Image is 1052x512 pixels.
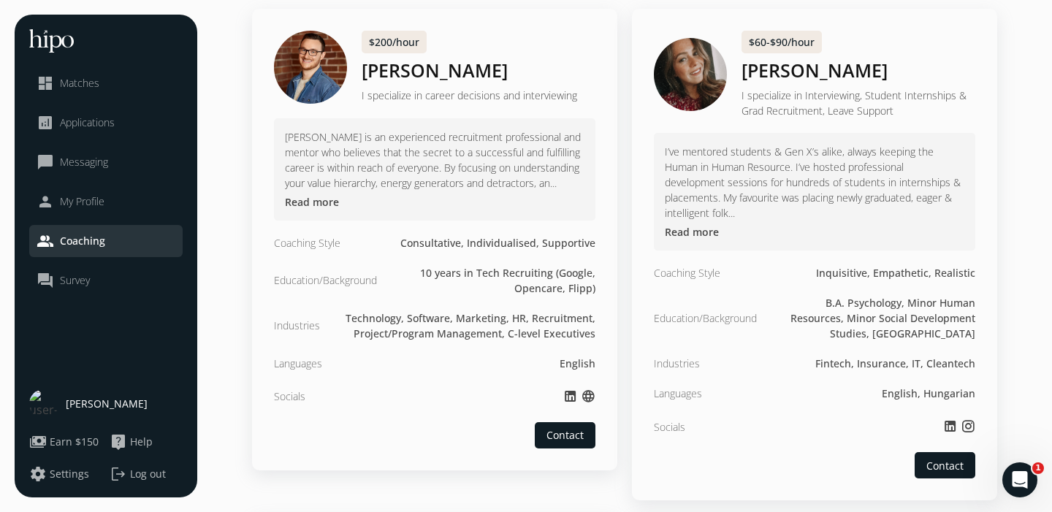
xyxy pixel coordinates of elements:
[665,224,719,240] button: Read more
[815,356,975,371] div: Fintech, Insurance, IT, Cleantech
[1002,462,1037,497] iframe: Intercom live chat
[654,419,685,435] div: Socials
[60,155,108,169] span: Messaging
[60,76,99,91] span: Matches
[29,465,102,483] a: settingsSettings
[37,272,54,289] span: question_answer
[60,194,104,209] span: My Profile
[654,310,757,326] div: Education/Background
[742,31,822,53] div: $60-$90/hour
[37,114,175,131] a: analyticsApplications
[29,465,47,483] span: settings
[37,153,175,171] a: chat_bubble_outlineMessaging
[1032,462,1044,474] span: 1
[29,433,47,451] span: payments
[37,74,175,92] a: dashboardMatches
[335,310,595,341] div: Technology, Software, Marketing, HR, Recruitment, Project/Program Management, C-level Executives
[392,265,595,296] div: 10 years in Tech Recruiting (Google, Opencare, Flipp)
[110,433,153,451] button: live_helpHelp
[915,452,975,478] a: Contact
[37,193,175,210] a: personMy Profile
[110,465,183,483] button: logoutLog out
[362,31,427,53] div: $200/hour
[110,465,127,483] span: logout
[37,74,54,92] span: dashboard
[29,433,99,451] button: paymentsEarn $150
[37,232,54,250] span: people
[654,356,700,371] div: Industries
[37,272,175,289] a: question_answerSurvey
[362,57,577,85] h2: [PERSON_NAME]
[274,389,305,404] div: Socials
[654,265,720,280] div: Coaching Style
[66,397,148,411] span: [PERSON_NAME]
[130,435,153,449] span: Help
[771,295,975,341] div: B.A. Psychology, Minor Human Resources, Minor Social Development Studies, [GEOGRAPHIC_DATA]
[274,272,377,288] div: Education/Background
[50,435,99,449] span: Earn $150
[285,129,584,191] p: [PERSON_NAME] is an experienced recruitment professional and mentor who believes that the secret ...
[110,433,127,451] span: live_help
[285,194,339,210] button: Read more
[37,153,54,171] span: chat_bubble_outline
[560,356,595,371] div: English
[274,235,340,251] div: Coaching Style
[535,422,595,448] a: Contact
[742,88,975,118] p: I specialize in Interviewing, Student Internships & Grad Recruitment, Leave Support
[29,433,102,451] a: paymentsEarn $150
[654,386,702,401] div: Languages
[274,318,320,333] div: Industries
[60,115,115,130] span: Applications
[50,467,89,481] span: Settings
[60,273,90,288] span: Survey
[742,57,975,85] h2: [PERSON_NAME]
[29,29,74,53] img: hh-logo-white
[665,144,964,221] p: I’ve mentored students & Gen X’s alike, always keeping the Human in Human Resource. I’ve hosted p...
[362,88,577,103] p: I specialize in career decisions and interviewing
[110,433,183,451] a: live_helpHelp
[400,235,595,251] div: Consultative, Individualised, Supportive
[60,234,105,248] span: Coaching
[816,265,975,280] div: Inquisitive, Empathetic, Realistic
[130,467,166,481] span: Log out
[37,193,54,210] span: person
[274,356,322,371] div: Languages
[37,232,175,250] a: peopleCoaching
[29,465,89,483] button: settingsSettings
[882,386,975,401] div: English, Hungarian
[29,389,58,419] img: user-photo
[37,114,54,131] span: analytics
